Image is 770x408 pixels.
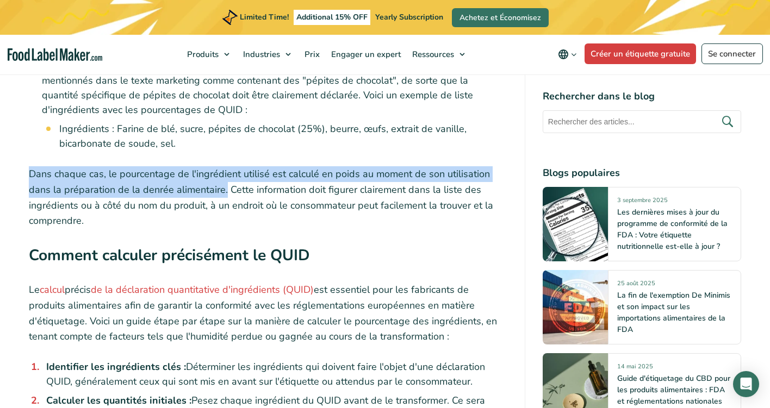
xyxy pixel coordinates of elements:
li: Déterminer les ingrédients qui doivent faire l'objet d'une déclaration QUID, généralement ceux qu... [42,360,507,389]
span: 14 mai 2025 [617,362,653,375]
a: Se connecter [701,43,763,64]
a: Créer un étiquette gratuite [585,43,697,64]
strong: Comment calculer précisément le QUID [29,244,310,266]
span: Industries [240,49,281,60]
span: Limited Time! [240,12,289,22]
a: La fin de l'exemption De Minimis et son impact sur les importations alimentaires de la FDA [617,290,730,335]
span: 3 septembre 2025 [617,196,668,209]
a: de la déclaration quantitative d'ingrédients (QUID) [91,283,314,296]
a: Guide d'étiquetage du CBD pour les produits alimentaires : FDA et réglementations nationales [617,373,730,406]
strong: Calculer les quantités initiales : [46,394,191,407]
li: Ingrédients : Farine de blé, sucre, pépites de chocolat (25%), beurre, œufs, extrait de vanille, ... [59,122,507,151]
a: Food Label Maker homepage [8,48,102,61]
div: Open Intercom Messenger [733,371,759,397]
h4: Rechercher dans le blog [543,89,741,104]
strong: Identifier les ingrédients clés : [46,360,186,373]
span: Engager un expert [328,49,402,60]
a: Prix [299,35,323,74]
input: Rechercher des articles... [543,110,741,133]
a: Achetez et Économisez [452,8,549,27]
a: Produits [182,35,235,74]
span: Yearly Subscription [375,12,443,22]
a: Industries [238,35,296,74]
a: Les dernières mises à jour du programme de conformité de la FDA : Votre étiquette nutritionnelle ... [617,207,728,252]
span: Additional 15% OFF [294,10,370,25]
span: Prix [301,49,321,60]
a: calcul [40,283,65,296]
button: Change language [550,43,585,65]
span: Ressources [409,49,455,60]
li: Les "Cookies aux pépites de chocolat" ont des images de pépites de chocolat sur l'emballage ou so... [42,59,507,151]
span: Produits [184,49,220,60]
p: Dans chaque cas, le pourcentage de l'ingrédient utilisé est calculé en poids au moment de son uti... [29,166,507,229]
span: 25 août 2025 [617,279,655,292]
h4: Blogs populaires [543,166,741,180]
a: Ressources [407,35,470,74]
p: Le précis est essentiel pour les fabricants de produits alimentaires afin de garantir la conformi... [29,282,507,344]
a: Engager un expert [326,35,404,74]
